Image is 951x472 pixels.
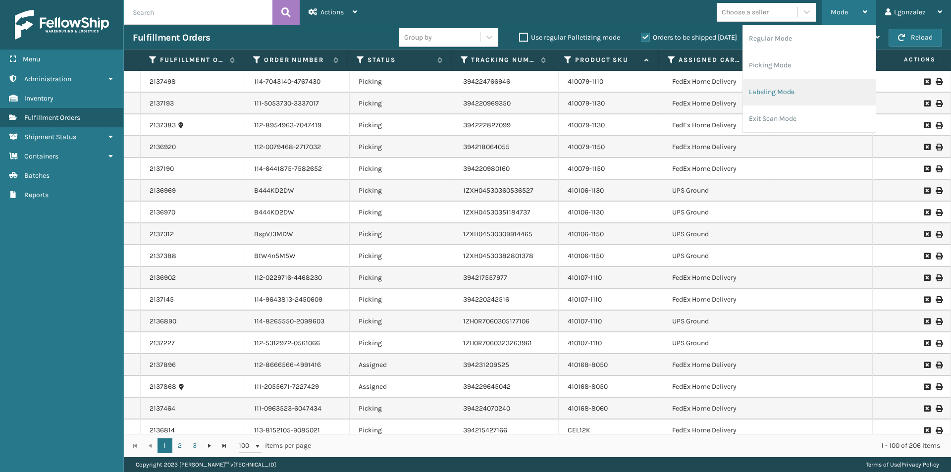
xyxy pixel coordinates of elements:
[245,158,350,180] td: 114-6441875-7582652
[150,186,176,196] a: 2136969
[743,52,876,79] li: Picking Mode
[325,441,940,451] div: 1 - 100 of 206 items
[924,209,930,216] i: Request to Be Cancelled
[936,144,942,151] i: Print Label
[568,273,602,282] a: 410107-1110
[245,267,350,289] td: 112-0229716-4468230
[350,223,454,245] td: Picking
[133,32,210,44] h3: Fulfillment Orders
[350,158,454,180] td: Picking
[136,457,276,472] p: Copyright 2023 [PERSON_NAME]™ v [TECHNICAL_ID]
[936,318,942,325] i: Print Label
[24,152,58,160] span: Containers
[924,100,930,107] i: Request to Be Cancelled
[936,362,942,368] i: Print Label
[869,52,942,68] span: Actions
[463,382,511,391] a: 394229645042
[206,442,213,450] span: Go to the next page
[936,274,942,281] i: Print Label
[24,171,50,180] span: Batches
[463,99,511,107] a: 394220969350
[936,296,942,303] i: Print Label
[663,420,768,441] td: FedEx Home Delivery
[220,442,228,450] span: Go to the last page
[350,267,454,289] td: Picking
[463,143,510,151] a: 394218064055
[350,93,454,114] td: Picking
[150,99,174,108] a: 2137193
[663,398,768,420] td: FedEx Home Delivery
[924,340,930,347] i: Request to Be Cancelled
[568,186,604,195] a: 410106-1130
[901,461,939,468] a: Privacy Policy
[24,191,49,199] span: Reports
[936,78,942,85] i: Print Label
[936,405,942,412] i: Print Label
[24,75,71,83] span: Administration
[350,136,454,158] td: Picking
[150,382,176,392] a: 2137868
[150,295,174,305] a: 2137145
[217,438,232,453] a: Go to the last page
[463,339,532,347] a: 1ZH0R7060323263961
[150,404,175,414] a: 2137464
[350,289,454,311] td: Picking
[663,136,768,158] td: FedEx Home Delivery
[568,99,605,107] a: 410079-1130
[463,361,509,369] a: 394231209525
[150,77,176,87] a: 2137498
[663,158,768,180] td: FedEx Home Delivery
[245,71,350,93] td: 114-7043140-4767430
[24,113,80,122] span: Fulfillment Orders
[663,114,768,136] td: FedEx Home Delivery
[150,120,176,130] a: 2137383
[160,55,224,64] label: Fulfillment Order Id
[350,71,454,93] td: Picking
[936,427,942,434] i: Print Label
[936,253,942,260] i: Print Label
[663,180,768,202] td: UPS Ground
[239,438,311,453] span: items per page
[679,55,743,64] label: Assigned Carrier Service
[368,55,432,64] label: Status
[15,10,109,40] img: logo
[568,143,605,151] a: 410079-1150
[463,208,530,216] a: 1ZXH04530351184737
[641,33,737,42] label: Orders to be shipped [DATE]
[924,165,930,172] i: Request to Be Cancelled
[245,311,350,332] td: 114-8265550-2098603
[936,100,942,107] i: Print Label
[463,121,511,129] a: 394222827099
[575,55,639,64] label: Product SKU
[831,8,848,16] span: Mode
[722,7,769,17] div: Choose a seller
[924,362,930,368] i: Request to Be Cancelled
[245,420,350,441] td: 113-8152105-9085021
[350,311,454,332] td: Picking
[23,55,40,63] span: Menu
[936,122,942,129] i: Print Label
[150,273,176,283] a: 2136902
[187,438,202,453] a: 3
[463,186,533,195] a: 1ZXH04530360536527
[936,165,942,172] i: Print Label
[936,383,942,390] i: Print Label
[404,32,432,43] div: Group by
[663,71,768,93] td: FedEx Home Delivery
[568,230,604,238] a: 410106-1150
[245,114,350,136] td: 112-8954963-7047419
[245,354,350,376] td: 112-8666566-4991416
[245,245,350,267] td: BtW4n5M5W
[568,295,602,304] a: 410107-1110
[924,253,930,260] i: Request to Be Cancelled
[150,338,175,348] a: 2137227
[889,29,942,47] button: Reload
[663,267,768,289] td: FedEx Home Delivery
[150,251,176,261] a: 2137388
[568,317,602,325] a: 410107-1110
[924,187,930,194] i: Request to Be Cancelled
[350,376,454,398] td: Assigned
[150,425,175,435] a: 2136814
[663,289,768,311] td: FedEx Home Delivery
[924,427,930,434] i: Request to Be Cancelled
